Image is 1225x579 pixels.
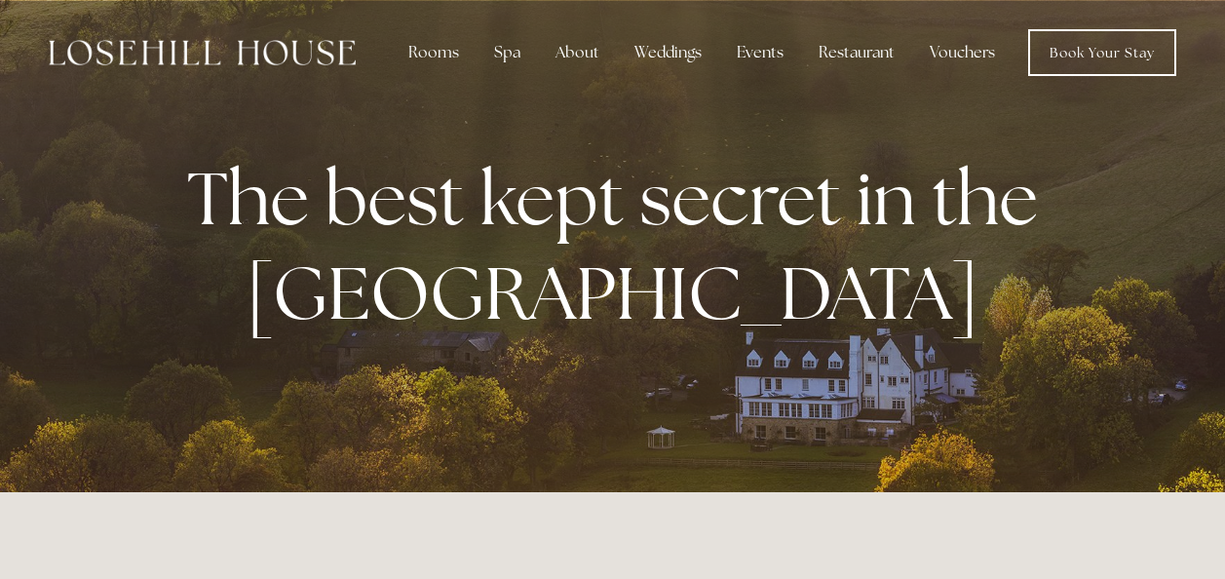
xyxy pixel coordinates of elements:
strong: The best kept secret in the [GEOGRAPHIC_DATA] [187,150,1053,341]
div: About [540,33,615,72]
div: Rooms [393,33,475,72]
img: Losehill House [49,40,356,65]
div: Weddings [619,33,717,72]
a: Vouchers [914,33,1011,72]
div: Restaurant [803,33,910,72]
div: Spa [479,33,536,72]
a: Book Your Stay [1028,29,1176,76]
div: Events [721,33,799,72]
